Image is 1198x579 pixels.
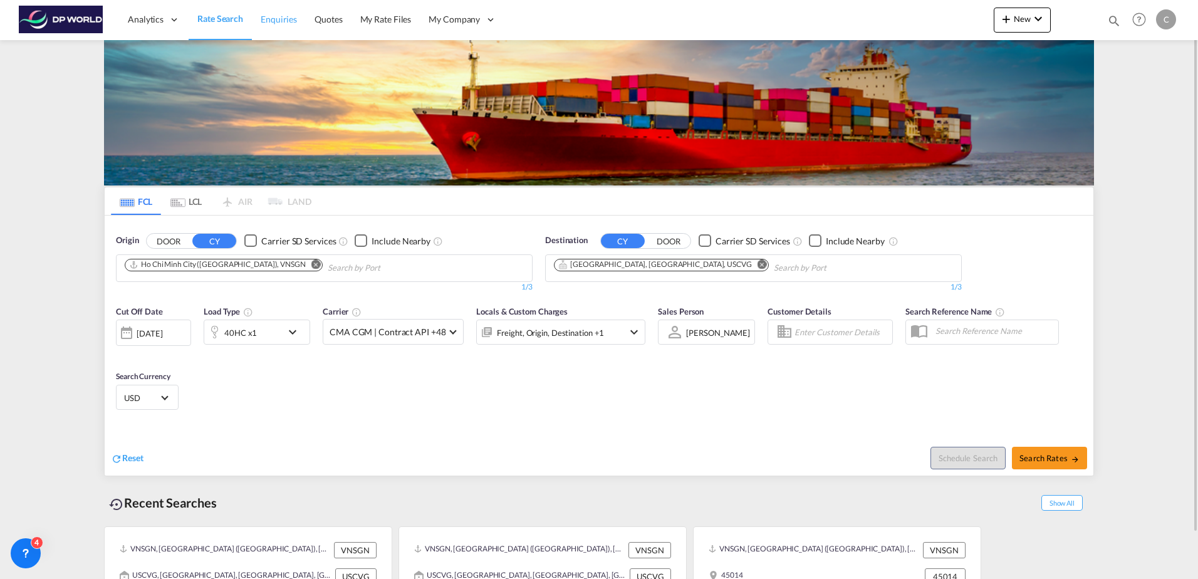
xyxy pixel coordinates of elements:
[601,234,645,248] button: CY
[116,234,138,247] span: Origin
[116,320,191,346] div: [DATE]
[147,234,190,248] button: DOOR
[627,325,642,340] md-icon: icon-chevron-down
[999,14,1046,24] span: New
[338,236,348,246] md-icon: Unchecked: Search for CY (Container Yard) services for all selected carriers.Checked : Search for...
[315,14,342,24] span: Quotes
[123,255,452,278] md-chips-wrap: Chips container. Use arrow keys to select chips.
[794,323,888,342] input: Enter Customer Details
[334,542,377,558] div: VNSGN
[558,259,752,270] div: Cincinnati, OH, USCVG
[161,187,211,215] md-tab-item: LCL
[123,389,172,407] md-select: Select Currency: $ USDUnited States Dollar
[111,452,143,466] div: icon-refreshReset
[111,187,161,215] md-tab-item: FCL
[699,234,790,248] md-checkbox: Checkbox No Ink
[352,307,362,317] md-icon: The selected Trucker/Carrierwill be displayed in the rate results If the rates are from another f...
[122,452,143,463] span: Reset
[303,259,322,272] button: Remove
[19,6,103,34] img: c08ca190194411f088ed0f3ba295208c.png
[647,234,690,248] button: DOOR
[328,258,447,278] input: Chips input.
[552,255,898,278] md-chips-wrap: Chips container. Use arrow keys to select chips.
[929,321,1058,340] input: Search Reference Name
[1012,447,1087,469] button: Search Ratesicon-arrow-right
[116,345,125,362] md-datepicker: Select
[888,236,898,246] md-icon: Unchecked: Ignores neighbouring ports when fetching rates.Checked : Includes neighbouring ports w...
[429,13,480,26] span: My Company
[120,542,331,558] div: VNSGN, Ho Chi Minh City (Saigon), Viet Nam, South East Asia, Asia Pacific
[109,497,124,512] md-icon: icon-backup-restore
[497,324,604,342] div: Freight Origin Destination Factory Stuffing
[1128,9,1150,30] span: Help
[995,307,1005,317] md-icon: Your search will be saved by the below given name
[204,306,253,316] span: Load Type
[261,235,336,248] div: Carrier SD Services
[244,234,336,248] md-checkbox: Checkbox No Ink
[105,216,1093,476] div: OriginDOOR CY Checkbox No InkUnchecked: Search for CY (Container Yard) services for all selected ...
[116,306,163,316] span: Cut Off Date
[905,306,1005,316] span: Search Reference Name
[192,234,236,248] button: CY
[433,236,443,246] md-icon: Unchecked: Ignores neighbouring ports when fetching rates.Checked : Includes neighbouring ports w...
[658,306,704,316] span: Sales Person
[1071,455,1080,464] md-icon: icon-arrow-right
[360,14,412,24] span: My Rate Files
[1107,14,1121,28] md-icon: icon-magnify
[129,259,308,270] div: Press delete to remove this chip.
[686,328,750,338] div: [PERSON_NAME]
[1156,9,1176,29] div: C
[330,326,445,338] span: CMA CGM | Contract API +48
[372,235,430,248] div: Include Nearby
[476,306,568,316] span: Locals & Custom Charges
[285,325,306,340] md-icon: icon-chevron-down
[809,234,885,248] md-checkbox: Checkbox No Ink
[104,40,1094,185] img: LCL+%26+FCL+BACKGROUND.png
[749,259,768,272] button: Remove
[768,306,831,316] span: Customer Details
[204,320,310,345] div: 40HC x1icon-chevron-down
[137,328,162,339] div: [DATE]
[1041,495,1083,511] span: Show All
[774,258,893,278] input: Chips input.
[111,453,122,464] md-icon: icon-refresh
[793,236,803,246] md-icon: Unchecked: Search for CY (Container Yard) services for all selected carriers.Checked : Search for...
[1128,9,1156,31] div: Help
[476,320,645,345] div: Freight Origin Destination Factory Stuffingicon-chevron-down
[999,11,1014,26] md-icon: icon-plus 400-fg
[104,489,222,517] div: Recent Searches
[923,542,966,558] div: VNSGN
[1107,14,1121,33] div: icon-magnify
[994,8,1051,33] button: icon-plus 400-fgNewicon-chevron-down
[628,542,671,558] div: VNSGN
[355,234,430,248] md-checkbox: Checkbox No Ink
[129,259,306,270] div: Ho Chi Minh City (Saigon), VNSGN
[930,447,1006,469] button: Note: By default Schedule search will only considerorigin ports, destination ports and cut off da...
[224,324,257,342] div: 40HC x1
[323,306,362,316] span: Carrier
[1019,453,1080,463] span: Search Rates
[558,259,754,270] div: Press delete to remove this chip.
[545,234,588,247] span: Destination
[197,13,243,24] span: Rate Search
[709,542,920,558] div: VNSGN, Ho Chi Minh City (Saigon), Viet Nam, South East Asia, Asia Pacific
[116,372,170,381] span: Search Currency
[243,307,253,317] md-icon: icon-information-outline
[685,323,751,342] md-select: Sales Person: Courtney Hebert
[116,282,533,293] div: 1/3
[414,542,625,558] div: VNSGN, Ho Chi Minh City (Saigon), Viet Nam, South East Asia, Asia Pacific
[111,187,311,215] md-pagination-wrapper: Use the left and right arrow keys to navigate between tabs
[716,235,790,248] div: Carrier SD Services
[128,13,164,26] span: Analytics
[261,14,297,24] span: Enquiries
[124,392,159,404] span: USD
[1031,11,1046,26] md-icon: icon-chevron-down
[826,235,885,248] div: Include Nearby
[545,282,962,293] div: 1/3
